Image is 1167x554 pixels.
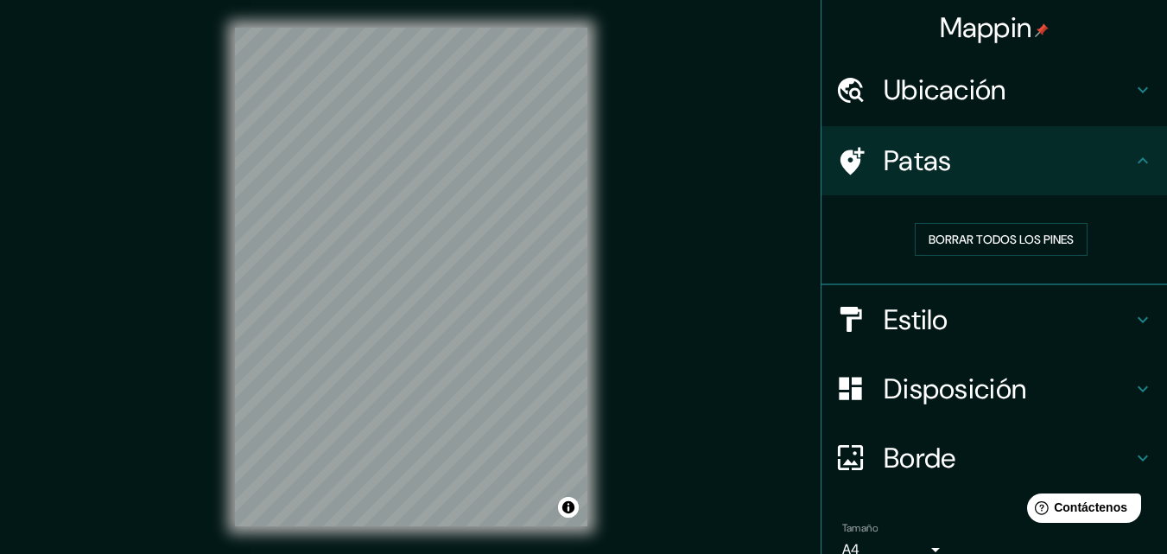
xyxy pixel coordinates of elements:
font: Tamaño [842,521,878,535]
font: Mappin [940,10,1032,46]
div: Disposición [821,354,1167,423]
font: Estilo [884,302,948,338]
font: Ubicación [884,72,1006,108]
img: pin-icon.png [1035,23,1049,37]
div: Patas [821,126,1167,195]
div: Estilo [821,285,1167,354]
button: Activar o desactivar atribución [558,497,579,518]
iframe: Lanzador de widgets de ayuda [1013,487,1148,535]
canvas: Mapa [235,28,587,526]
font: Borrar todos los pines [929,232,1074,247]
div: Ubicación [821,55,1167,124]
font: Disposición [884,371,1026,407]
font: Patas [884,143,952,179]
div: Borde [821,423,1167,493]
font: Borde [884,440,956,476]
button: Borrar todos los pines [915,223,1088,256]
